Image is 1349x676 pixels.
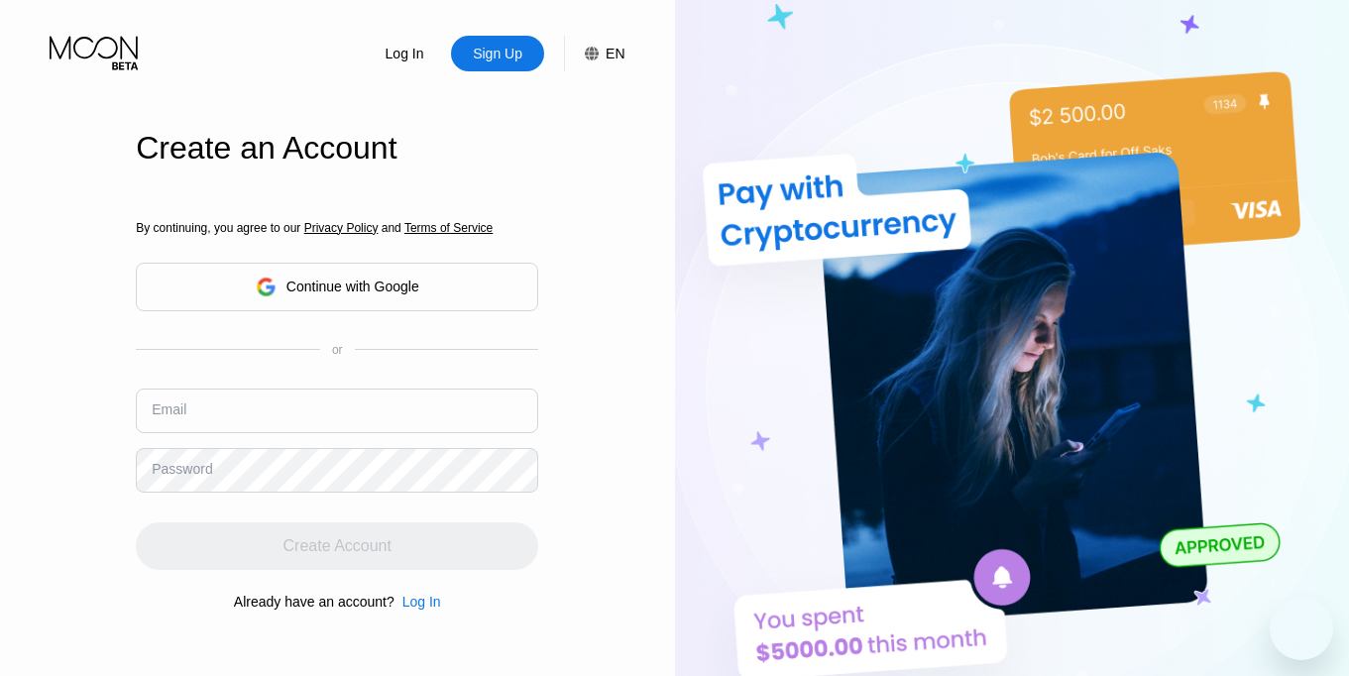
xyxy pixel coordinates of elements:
div: Already have an account? [234,594,394,610]
span: Terms of Service [404,221,493,235]
div: Log In [384,44,426,63]
div: Sign Up [451,36,544,71]
iframe: Button to launch messaging window [1270,597,1333,660]
div: Log In [402,594,441,610]
div: Continue with Google [136,263,538,311]
div: or [332,343,343,357]
div: Sign Up [471,44,524,63]
div: EN [606,46,624,61]
div: Log In [358,36,451,71]
span: Privacy Policy [304,221,379,235]
div: By continuing, you agree to our [136,221,538,235]
span: and [378,221,404,235]
div: Email [152,401,186,417]
div: Continue with Google [286,279,419,294]
div: Create an Account [136,130,538,167]
div: Password [152,461,212,477]
div: Log In [394,594,441,610]
div: EN [564,36,624,71]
